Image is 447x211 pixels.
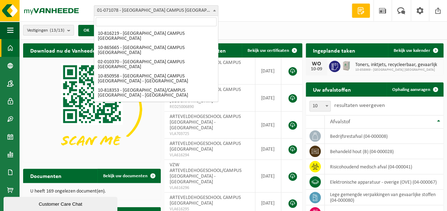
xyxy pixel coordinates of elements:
[78,25,95,36] button: OK
[103,174,148,178] span: Bekijk uw documenten
[170,114,240,131] span: ARTEVELDEHOGESCHOOL CAMPUS [GEOGRAPHIC_DATA] - [GEOGRAPHIC_DATA]
[392,87,430,92] span: Ophaling aanvragen
[340,60,352,72] img: IC-CB-0000-00-01
[309,61,324,67] div: WO
[27,25,64,36] span: Vestigingen
[306,82,358,96] h2: Uw afvalstoffen
[330,119,350,125] span: Afvalstof
[4,195,119,211] iframe: chat widget
[94,5,218,16] span: 01-071078 - ARTEVELDEHOGESCHOOL CAMPUS HOOGPOORT - GENT
[387,82,443,97] a: Ophaling aanvragen
[23,43,118,57] h2: Download nu de Vanheede+ app!
[388,43,443,58] a: Bekijk uw kalender
[325,129,443,144] td: bedrijfsrestafval (04-000008)
[96,43,217,58] li: 10-865665 - [GEOGRAPHIC_DATA] CAMPUS [GEOGRAPHIC_DATA]
[334,103,385,108] label: resultaten weergeven
[325,144,443,159] td: behandeld hout (B) (04-000028)
[50,28,64,33] count: (13/13)
[394,48,430,53] span: Bekijk uw kalender
[355,62,437,68] span: Toners, inktjets, recycleerbaar, gevaarlijk
[255,112,281,139] td: [DATE]
[248,48,289,53] span: Bekijk uw certificaten
[96,86,217,100] li: 10-818353 - [GEOGRAPHIC_DATA]/CAMPUS [GEOGRAPHIC_DATA] - [GEOGRAPHIC_DATA]
[355,68,437,72] span: 10-858969 - [GEOGRAPHIC_DATA] [GEOGRAPHIC_DATA]
[96,29,217,43] li: 10-816219 - [GEOGRAPHIC_DATA] CAMPUS [GEOGRAPHIC_DATA]
[96,72,217,86] li: 10-850958 - [GEOGRAPHIC_DATA] CAMPUS [GEOGRAPHIC_DATA] - [GEOGRAPHIC_DATA]
[170,152,250,158] span: VLA616294
[255,160,281,193] td: [DATE]
[23,58,161,161] img: Download de VHEPlus App
[310,101,330,111] span: 10
[170,141,240,152] span: ARTEVELDEHOGESCHOOL CAMPUS [GEOGRAPHIC_DATA]
[94,6,218,16] span: 01-071078 - ARTEVELDEHOGESCHOOL CAMPUS HOOGPOORT - GENT
[170,195,240,206] span: ARTEVELDEHOGESCHOOL CAMPUS [GEOGRAPHIC_DATA]
[325,174,443,190] td: elektronische apparatuur - overige (OVE) (04-000067)
[325,159,443,174] td: risicohoudend medisch afval (04-000041)
[170,104,250,110] span: RED25006890
[97,169,160,183] a: Bekijk uw documenten
[170,162,241,185] span: VZW ARTEVELDEHOGESCHOOL/CAMPUS [GEOGRAPHIC_DATA] - [GEOGRAPHIC_DATA]
[309,67,324,72] div: 10-09
[309,101,331,112] span: 10
[255,58,281,85] td: [DATE]
[96,58,217,72] li: 02-010370 - [GEOGRAPHIC_DATA] CAMPUS [GEOGRAPHIC_DATA]
[30,189,154,194] p: U heeft 169 ongelezen document(en).
[170,131,250,137] span: VLA703725
[306,43,362,57] h2: Ingeplande taken
[255,85,281,112] td: [DATE]
[242,43,302,58] a: Bekijk uw certificaten
[23,169,69,183] h2: Documenten
[325,190,443,205] td: lege gemengde verpakkingen van gevaarlijke stoffen (04-000080)
[255,139,281,160] td: [DATE]
[23,25,74,36] button: Vestigingen(13/13)
[170,185,250,191] span: VLA616296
